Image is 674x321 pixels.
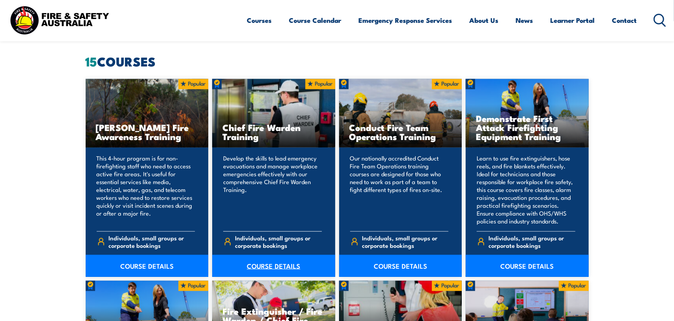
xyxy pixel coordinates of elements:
p: This 4-hour program is for non-firefighting staff who need to access active fire areas. It's usef... [97,154,195,225]
a: COURSE DETAILS [466,255,589,277]
a: Course Calendar [289,10,342,31]
h3: Demonstrate First Attack Firefighting Equipment Training [476,114,579,141]
a: Emergency Response Services [359,10,452,31]
h3: [PERSON_NAME] Fire Awareness Training [96,123,198,141]
a: About Us [470,10,499,31]
span: Individuals, small groups or corporate bookings [489,234,575,249]
a: COURSE DETAILS [212,255,335,277]
span: Individuals, small groups or corporate bookings [362,234,448,249]
strong: 15 [86,51,97,71]
a: COURSE DETAILS [86,255,209,277]
a: Learner Portal [551,10,595,31]
p: Develop the skills to lead emergency evacuations and manage workplace emergencies effectively wit... [223,154,322,225]
a: News [516,10,533,31]
h3: Conduct Fire Team Operations Training [349,123,452,141]
p: Our nationally accredited Conduct Fire Team Operations training courses are designed for those wh... [350,154,449,225]
a: Contact [612,10,637,31]
span: Individuals, small groups or corporate bookings [108,234,195,249]
h3: Chief Fire Warden Training [222,123,325,141]
a: Courses [247,10,272,31]
p: Learn to use fire extinguishers, hose reels, and fire blankets effectively. Ideal for technicians... [477,154,575,225]
span: Individuals, small groups or corporate bookings [235,234,322,249]
h2: COURSES [86,55,589,66]
a: COURSE DETAILS [339,255,462,277]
